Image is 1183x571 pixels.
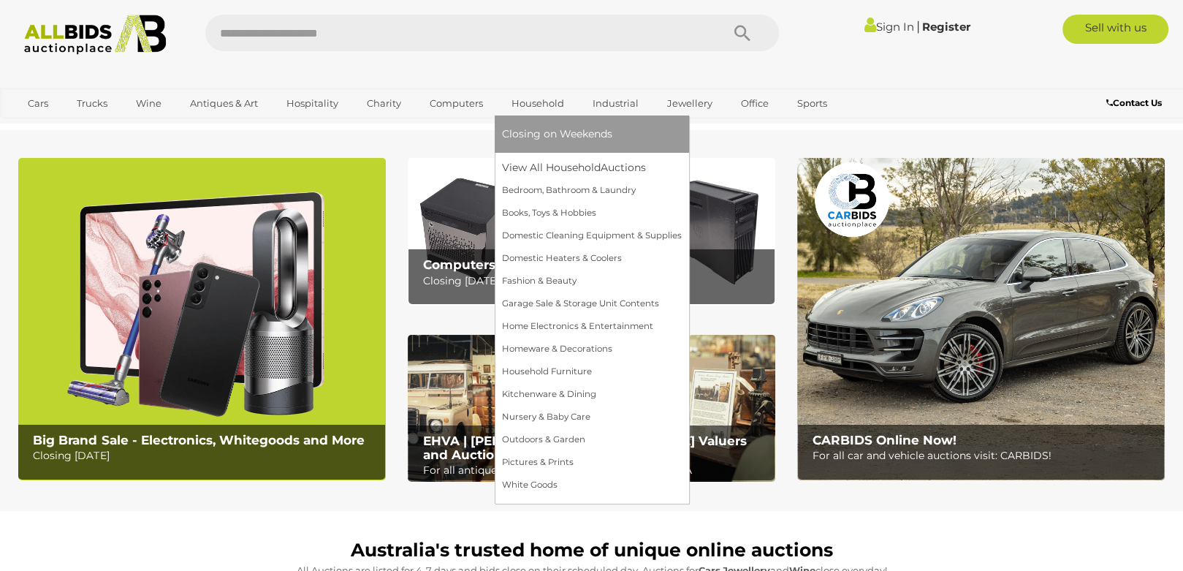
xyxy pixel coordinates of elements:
[813,447,1157,465] p: For all car and vehicle auctions visit: CARBIDS!
[813,433,956,447] b: CARBIDS Online Now!
[26,540,1158,561] h1: Australia's trusted home of unique online auctions
[18,158,386,480] img: Big Brand Sale - Electronics, Whitegoods and More
[916,18,920,34] span: |
[658,91,722,116] a: Jewellery
[797,158,1165,480] img: CARBIDS Online Now!
[583,91,648,116] a: Industrial
[408,335,775,483] img: EHVA | Evans Hastings Valuers and Auctioneers
[864,20,914,34] a: Sign In
[423,434,747,462] b: EHVA | [PERSON_NAME] [PERSON_NAME] Valuers and Auctioneers
[277,91,348,116] a: Hospitality
[33,447,377,465] p: Closing [DATE]
[423,272,767,290] p: Closing [DATE]
[18,116,141,140] a: [GEOGRAPHIC_DATA]
[423,257,579,272] b: Computers & IT Auction
[1106,95,1165,111] a: Contact Us
[423,461,767,480] p: For all antiques and collectables auctions visit: EHVA
[1062,15,1168,44] a: Sell with us
[126,91,171,116] a: Wine
[18,91,58,116] a: Cars
[731,91,778,116] a: Office
[408,158,775,305] img: Computers & IT Auction
[408,335,775,483] a: EHVA | Evans Hastings Valuers and Auctioneers EHVA | [PERSON_NAME] [PERSON_NAME] Valuers and Auct...
[180,91,267,116] a: Antiques & Art
[357,91,411,116] a: Charity
[706,15,779,51] button: Search
[16,15,175,55] img: Allbids.com.au
[797,158,1165,480] a: CARBIDS Online Now! CARBIDS Online Now! For all car and vehicle auctions visit: CARBIDS!
[502,91,574,116] a: Household
[408,158,775,305] a: Computers & IT Auction Computers & IT Auction Closing [DATE]
[67,91,117,116] a: Trucks
[922,20,970,34] a: Register
[788,91,837,116] a: Sports
[18,158,386,480] a: Big Brand Sale - Electronics, Whitegoods and More Big Brand Sale - Electronics, Whitegoods and Mo...
[420,91,492,116] a: Computers
[33,433,364,447] b: Big Brand Sale - Electronics, Whitegoods and More
[1106,97,1161,108] b: Contact Us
